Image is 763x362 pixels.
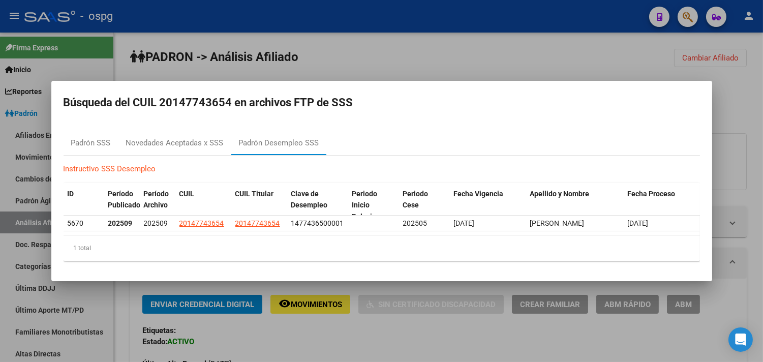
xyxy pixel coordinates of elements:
[108,190,141,209] span: Período Publicado
[403,190,429,209] span: Periodo Cese
[175,183,231,228] datatable-header-cell: CUIL
[179,219,224,227] span: 20147743654
[71,137,111,149] div: Padrón SSS
[291,219,344,227] span: 1477436500001
[628,190,676,198] span: Fecha Proceso
[64,235,700,261] div: 1 total
[454,190,504,198] span: Fecha Vigencia
[624,183,700,228] datatable-header-cell: Fecha Proceso
[179,190,195,198] span: CUIL
[126,137,224,149] div: Novedades Aceptadas x SSS
[399,183,450,228] datatable-header-cell: Periodo Cese
[628,219,649,227] span: [DATE]
[104,183,140,228] datatable-header-cell: Período Publicado
[526,183,624,228] datatable-header-cell: Apellido y Nombre
[144,218,171,229] div: 202509
[728,327,753,352] div: Open Intercom Messenger
[530,219,585,227] span: CARENA CLAUDIO RODOLFO
[352,190,381,221] span: Periodo Inicio Relacion
[348,183,399,228] datatable-header-cell: Periodo Inicio Relacion
[68,190,74,198] span: ID
[144,190,169,209] span: Período Archivo
[64,93,700,112] h2: Búsqueda del CUIL 20147743654 en archivos FTP de SSS
[235,219,280,227] span: 20147743654
[450,183,526,228] datatable-header-cell: Fecha Vigencia
[140,183,175,228] datatable-header-cell: Período Archivo
[68,219,84,227] span: 5670
[530,190,590,198] span: Apellido y Nombre
[231,183,287,228] datatable-header-cell: CUIL Titular
[64,183,104,228] datatable-header-cell: ID
[454,219,475,227] span: [DATE]
[235,190,274,198] span: CUIL Titular
[64,164,156,173] a: Instructivo SSS Desempleo
[239,137,319,149] div: Padrón Desempleo SSS
[291,190,328,209] span: Clave de Desempleo
[287,183,348,228] datatable-header-cell: Clave de Desempleo
[108,219,133,227] strong: 202509
[403,219,428,227] span: 202505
